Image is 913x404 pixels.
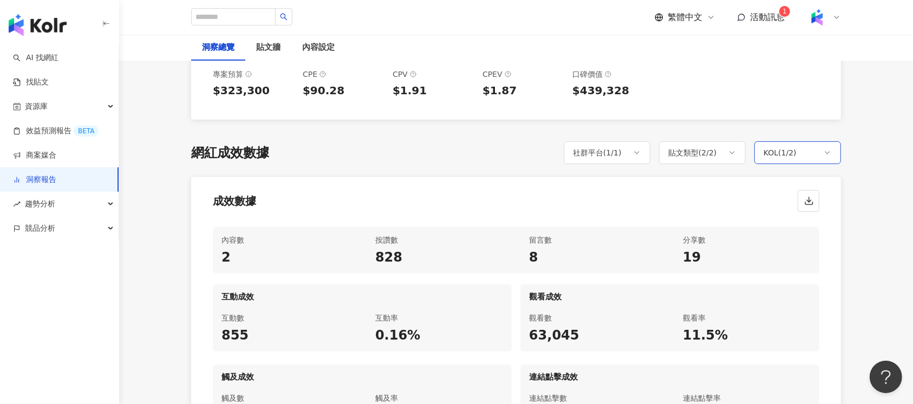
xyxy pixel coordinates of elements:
[221,311,349,324] div: 互動數
[393,83,474,98] div: $1.91
[393,68,474,81] div: CPV
[782,8,787,15] span: 1
[213,364,512,385] div: 觸及成效
[520,364,819,385] div: 連結點擊成效
[683,327,811,345] div: 11.5%
[529,311,657,324] div: 觀看數
[280,13,288,21] span: search
[779,6,790,17] sup: 1
[870,361,902,393] iframe: Help Scout Beacon - Open
[25,192,55,216] span: 趨勢分析
[9,14,67,36] img: logo
[529,233,657,246] div: 留言數
[375,249,503,267] div: 828
[256,41,281,54] div: 貼文牆
[529,249,657,267] div: 8
[13,200,21,208] span: rise
[13,77,49,88] a: 找貼文
[213,68,294,81] div: 專案預算
[375,311,503,324] div: 互動率
[529,327,657,345] div: 63,045
[213,83,294,98] div: $323,300
[13,126,99,136] a: 效益預測報告BETA
[221,327,349,345] div: 855
[375,233,503,246] div: 按讚數
[572,83,654,98] div: $439,328
[13,174,56,185] a: 洞察報告
[764,146,797,159] div: KOL ( 1 / 2 )
[683,233,811,246] div: 分享數
[303,83,384,98] div: $90.28
[375,327,503,345] div: 0.16%
[221,233,349,246] div: 內容數
[302,41,335,54] div: 內容設定
[683,311,811,324] div: 觀看率
[668,11,702,23] span: 繁體中文
[202,41,234,54] div: 洞察總覽
[520,284,819,305] div: 觀看成效
[482,68,564,81] div: CPEV
[750,12,785,22] span: 活動訊息
[25,216,55,240] span: 競品分析
[221,249,349,267] div: 2
[303,68,384,81] div: CPE
[668,146,717,159] div: 貼文類型 ( 2 / 2 )
[191,144,269,162] div: 網紅成效數據
[573,146,622,159] div: 社群平台 ( 1 / 1 )
[572,68,654,81] div: 口碑價值
[213,284,512,305] div: 互動成效
[13,150,56,161] a: 商案媒合
[482,83,564,98] div: $1.87
[807,7,827,28] img: Kolr%20app%20icon%20%281%29.png
[13,53,58,63] a: searchAI 找網紅
[25,94,48,119] span: 資源庫
[683,249,811,267] div: 19
[213,193,256,208] div: 成效數據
